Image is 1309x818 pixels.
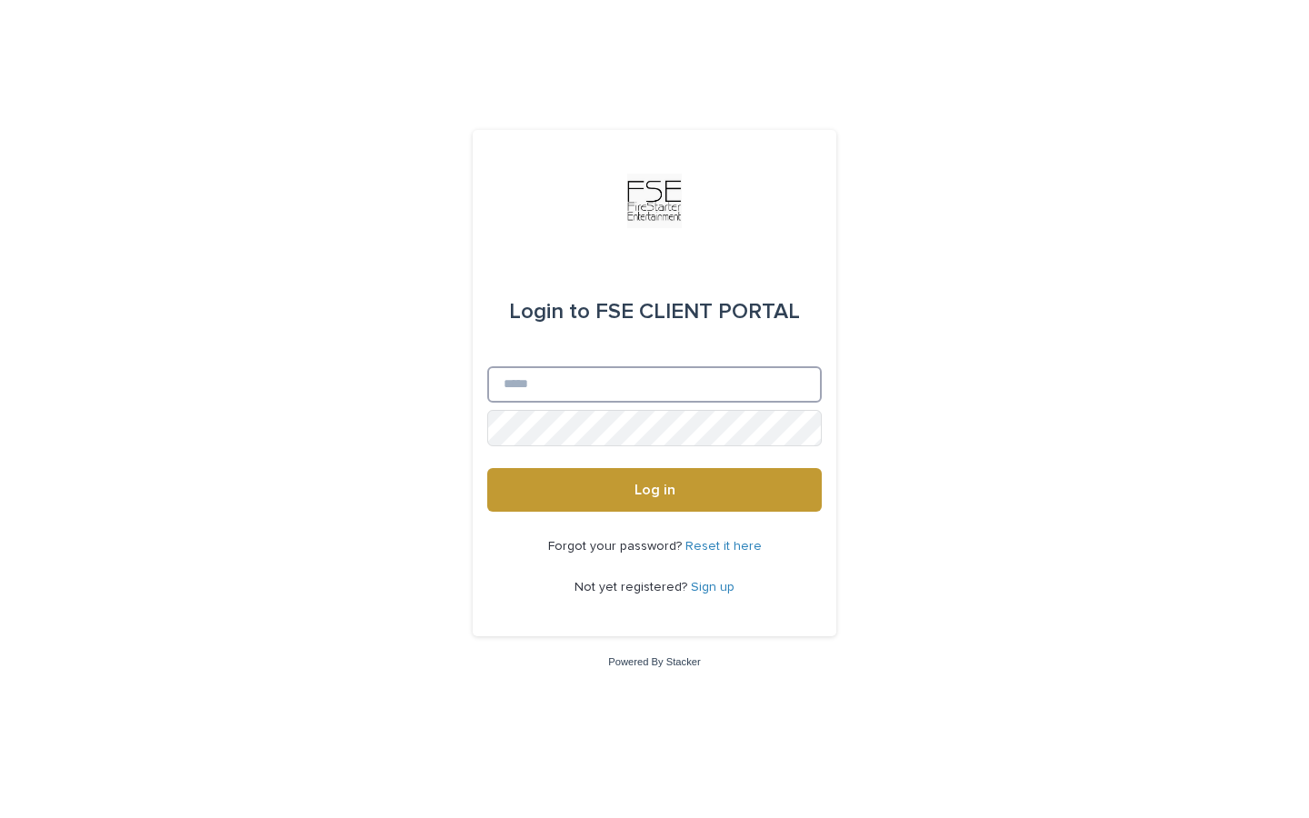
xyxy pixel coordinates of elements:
[691,581,734,594] a: Sign up
[608,656,700,667] a: Powered By Stacker
[509,301,590,323] span: Login to
[685,540,762,553] a: Reset it here
[509,286,800,337] div: FSE CLIENT PORTAL
[627,174,682,228] img: Km9EesSdRbS9ajqhBzyo
[487,468,822,512] button: Log in
[635,483,675,497] span: Log in
[548,540,685,553] span: Forgot your password?
[575,581,691,594] span: Not yet registered?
